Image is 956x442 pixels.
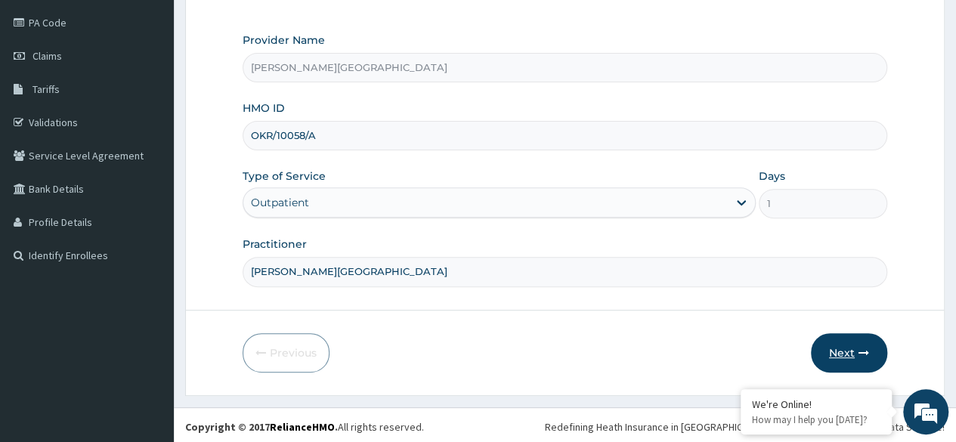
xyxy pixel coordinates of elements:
label: Type of Service [243,168,326,184]
div: Minimize live chat window [248,8,284,44]
p: How may I help you today? [752,413,880,426]
div: We're Online! [752,397,880,411]
button: Previous [243,333,329,372]
strong: Copyright © 2017 . [185,420,338,434]
a: RelianceHMO [270,420,335,434]
span: Tariffs [32,82,60,96]
button: Next [811,333,887,372]
div: Chat with us now [79,85,254,104]
input: Enter Name [243,257,887,286]
label: Provider Name [243,32,325,48]
label: Practitioner [243,236,307,252]
textarea: Type your message and hit 'Enter' [8,287,288,340]
img: d_794563401_company_1708531726252_794563401 [28,76,61,113]
label: Days [759,168,785,184]
label: HMO ID [243,100,285,116]
span: We're online! [88,128,209,280]
input: Enter HMO ID [243,121,887,150]
div: Outpatient [251,195,309,210]
div: Redefining Heath Insurance in [GEOGRAPHIC_DATA] using Telemedicine and Data Science! [545,419,945,434]
span: Claims [32,49,62,63]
